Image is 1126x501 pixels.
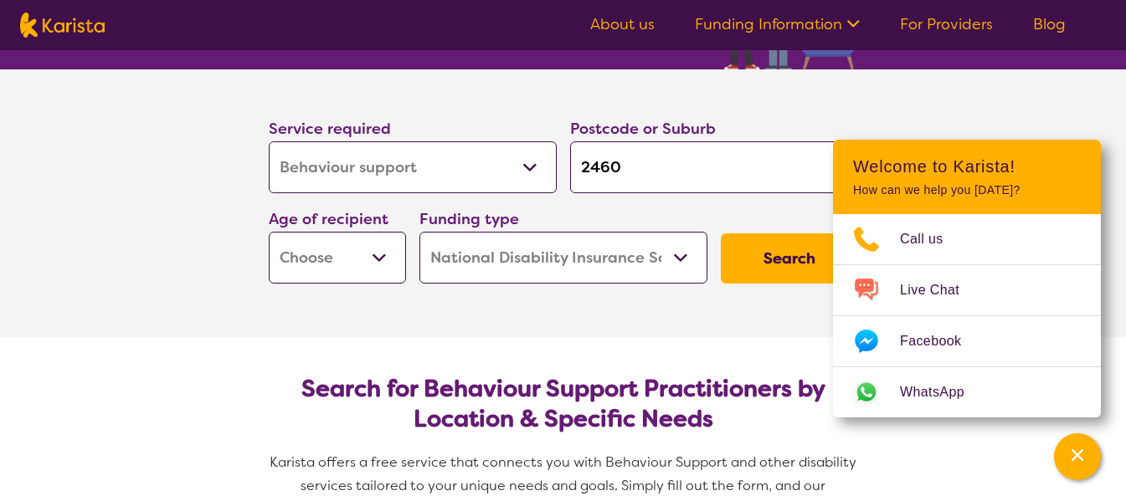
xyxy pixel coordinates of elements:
[1033,14,1066,34] a: Blog
[900,380,985,405] span: WhatsApp
[900,14,993,34] a: For Providers
[721,233,858,284] button: Search
[590,14,655,34] a: About us
[833,367,1101,417] a: Web link opens in a new tab.
[853,156,1081,176] h2: Welcome to Karista!
[900,227,964,252] span: Call us
[269,209,388,229] label: Age of recipient
[900,329,981,354] span: Facebook
[570,119,716,139] label: Postcode or Suburb
[282,374,845,434] h2: Search for Behaviour Support Practitioners by Location & Specific Needs
[1054,433,1101,480] button: Channel Menu
[695,14,860,34] a: Funding Information
[853,183,1081,197] p: How can we help you [DATE]?
[900,278,979,303] span: Live Chat
[833,140,1101,417] div: Channel Menu
[570,141,858,193] input: Type
[833,214,1101,417] ul: Choose channel
[269,119,391,139] label: Service required
[419,209,519,229] label: Funding type
[20,13,105,38] img: Karista logo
